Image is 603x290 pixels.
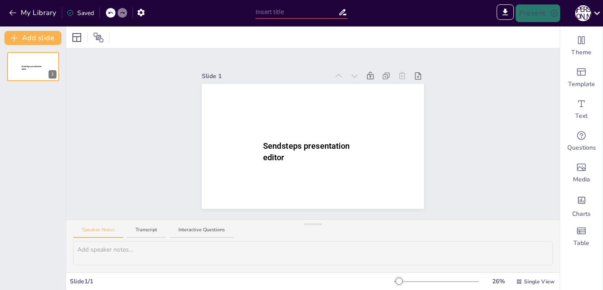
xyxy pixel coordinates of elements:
[202,72,328,81] div: Slide 1
[560,125,603,157] div: Get real-time input from your audience
[575,5,591,21] div: І [PERSON_NAME]
[573,239,589,248] span: Table
[67,8,94,18] div: Saved
[573,175,590,184] span: Media
[568,80,595,89] span: Template
[256,6,338,19] input: Insert title
[516,4,560,22] button: Present
[560,157,603,189] div: Add images, graphics, shapes or video
[7,52,59,81] div: 1
[49,70,57,79] div: 1
[497,4,514,22] span: Export to PowerPoint
[572,210,591,218] span: Charts
[560,62,603,94] div: Add ready made slides
[70,30,84,45] div: Layout
[170,226,234,238] button: Interactive Questions
[127,226,166,238] button: Transcript
[571,48,592,57] span: Theme
[575,4,591,22] button: І [PERSON_NAME]
[488,277,509,286] div: 26 %
[560,30,603,62] div: Change the overall theme
[73,226,123,238] button: Speaker Notes
[567,143,596,152] span: Questions
[575,112,588,121] span: Text
[560,94,603,125] div: Add text boxes
[524,278,554,286] span: Single View
[4,31,61,45] button: Add slide
[22,65,42,70] span: Sendsteps presentation editor
[7,6,60,20] button: My Library
[263,141,350,162] span: Sendsteps presentation editor
[93,32,104,43] span: Position
[70,277,394,286] div: Slide 1 / 1
[560,189,603,221] div: Add charts and graphs
[560,221,603,252] div: Add a table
